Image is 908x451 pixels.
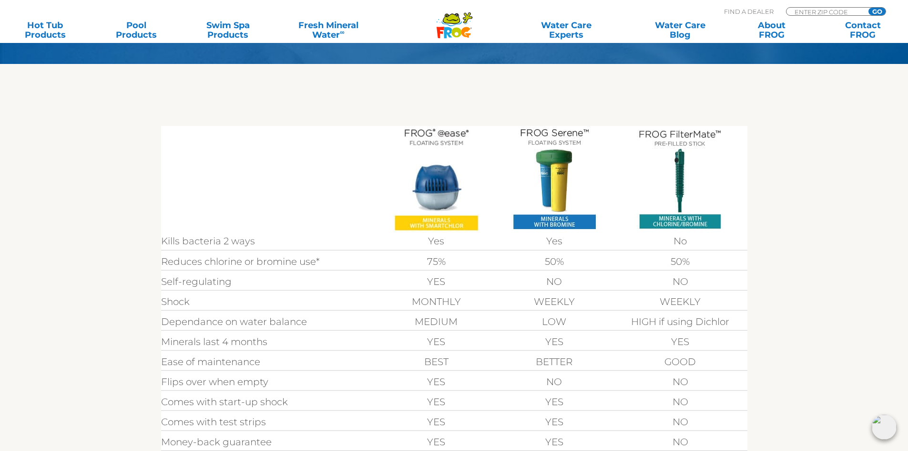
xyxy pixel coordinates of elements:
[613,314,747,329] td: HIGH if using Dichlor
[377,294,495,309] td: MONTHLY
[613,394,747,409] td: NO
[613,294,747,309] td: WEEKLY
[495,394,613,409] td: YES
[193,21,264,40] a: Swim SpaProducts
[613,254,747,269] td: 50%
[613,354,747,369] td: GOOD
[827,21,898,40] a: ContactFROG
[495,294,613,309] td: WEEKLY
[377,394,495,409] td: YES
[613,414,747,430] td: NO
[377,274,495,289] td: YES
[377,254,495,269] td: 75%
[377,233,495,249] td: Yes
[495,254,613,269] td: 50%
[495,414,613,430] td: YES
[101,21,172,40] a: PoolProducts
[161,434,377,450] td: Money-back guarantee
[377,354,495,369] td: BEST
[495,354,613,369] td: BETTER
[495,434,613,450] td: YES
[161,414,377,430] td: Comes with test strips
[613,374,747,389] td: NO
[161,374,377,389] td: Flips over when empty
[161,274,377,289] td: Self-regulating
[495,314,613,329] td: LOW
[284,21,373,40] a: Fresh MineralWater∞
[161,334,377,349] td: Minerals last 4 months
[377,374,495,389] td: YES
[161,314,377,329] td: Dependance on water balance
[613,434,747,450] td: NO
[613,334,747,349] td: YES
[495,374,613,389] td: NO
[161,294,377,309] td: Shock
[161,254,377,269] td: Reduces chlorine or bromine use*
[872,415,897,440] img: openIcon
[736,21,807,40] a: AboutFROG
[161,233,377,249] td: Kills bacteria 2 ways
[868,8,886,15] input: GO
[509,21,624,40] a: Water CareExperts
[495,233,613,249] td: Yes
[377,434,495,450] td: YES
[613,233,747,249] td: No
[495,334,613,349] td: YES
[377,314,495,329] td: MEDIUM
[377,334,495,349] td: YES
[724,7,774,16] p: Find A Dealer
[794,8,858,16] input: Zip Code Form
[644,21,715,40] a: Water CareBlog
[377,414,495,430] td: YES
[161,394,377,409] td: Comes with start-up shock
[161,354,377,369] td: Ease of maintenance
[613,274,747,289] td: NO
[340,28,345,36] sup: ∞
[495,274,613,289] td: NO
[10,21,81,40] a: Hot TubProducts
